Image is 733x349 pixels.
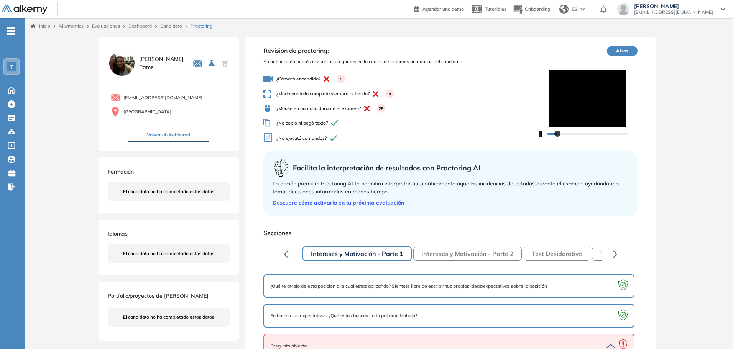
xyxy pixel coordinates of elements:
[337,75,345,83] div: 1
[108,292,209,299] span: Portfolio/proyectos de [PERSON_NAME]
[485,6,506,12] span: Tutoriales
[263,133,538,144] span: ¿No ejecutó comandos?
[263,90,538,98] span: ¿Modo pantalla completa siempre activado?
[108,230,128,237] span: Idiomas
[263,104,538,113] span: ¿Mouse en pantalla durante el examen?
[413,247,522,261] button: Intereses y Motivación - Parte 2
[160,23,182,29] a: Candidato
[559,5,569,14] img: world
[592,247,698,261] button: Test [PERSON_NAME] - Z-Test
[123,188,214,195] span: El candidato no ha completado estos datos
[139,55,184,71] span: [PERSON_NAME] Pame
[123,314,214,321] span: El candidato no ha completado estos datos
[524,247,590,261] button: Test Desiderativo
[695,312,733,349] iframe: Chat Widget
[414,4,464,13] a: Agendar una demo
[273,180,628,196] div: La opción premium Proctoring AI te permitirá interpretar automáticamente aquellas incidencias det...
[2,5,48,15] img: Logo
[634,9,713,15] span: [EMAIL_ADDRESS][DOMAIN_NAME]
[123,108,171,115] span: [GEOGRAPHIC_DATA]
[108,49,136,77] img: PROFILE_MENU_LOGO_USER
[263,228,638,238] span: Secciones
[270,312,417,319] span: En base a tus expectativas, ¿Qué estas buscas en tu próximo trabajo?
[191,23,212,29] span: Proctoring
[293,163,480,173] span: Facilita la interpretación de resultados con Proctoring AI
[263,46,538,55] span: Revisión de proctoring:
[263,74,538,84] span: ¿Cámara encendida?
[108,168,134,175] span: Formación
[92,23,120,29] a: Evaluaciones
[7,30,15,32] i: -
[31,23,50,29] a: Inicio
[634,3,713,9] span: [PERSON_NAME]
[386,90,394,98] div: 9
[128,128,209,142] button: Volver al dashboard
[572,6,577,13] span: ES
[607,46,638,56] button: Atrás
[205,56,219,70] button: Seleccione la evaluación activa
[270,283,547,290] span: ¿Qué te atrajo de esta posición a la cual estas aplicando? Siéntete libre de escribir tus propias...
[422,6,464,12] span: Agendar una demo
[128,23,152,29] a: Dashboard
[525,6,550,12] span: Onboarding
[263,119,538,127] span: ¿No copió ni pegó texto?
[377,104,385,113] div: 25
[123,94,202,101] span: [EMAIL_ADDRESS][DOMAIN_NAME]
[263,58,538,65] span: A continuación podrás revisar las preguntas en la cuales detectamos anomalías del candidato.
[302,246,412,261] button: Intereses y Motivación - Parte 1
[123,250,214,257] span: El candidato no ha completado estos datos
[513,1,550,18] button: Onboarding
[580,8,585,11] img: arrow
[10,64,13,70] span: T
[273,199,628,207] a: Descubre cómo activarlo en tu próxima evaluación
[59,23,84,29] span: Alkymetrics
[695,312,733,349] div: Widget de chat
